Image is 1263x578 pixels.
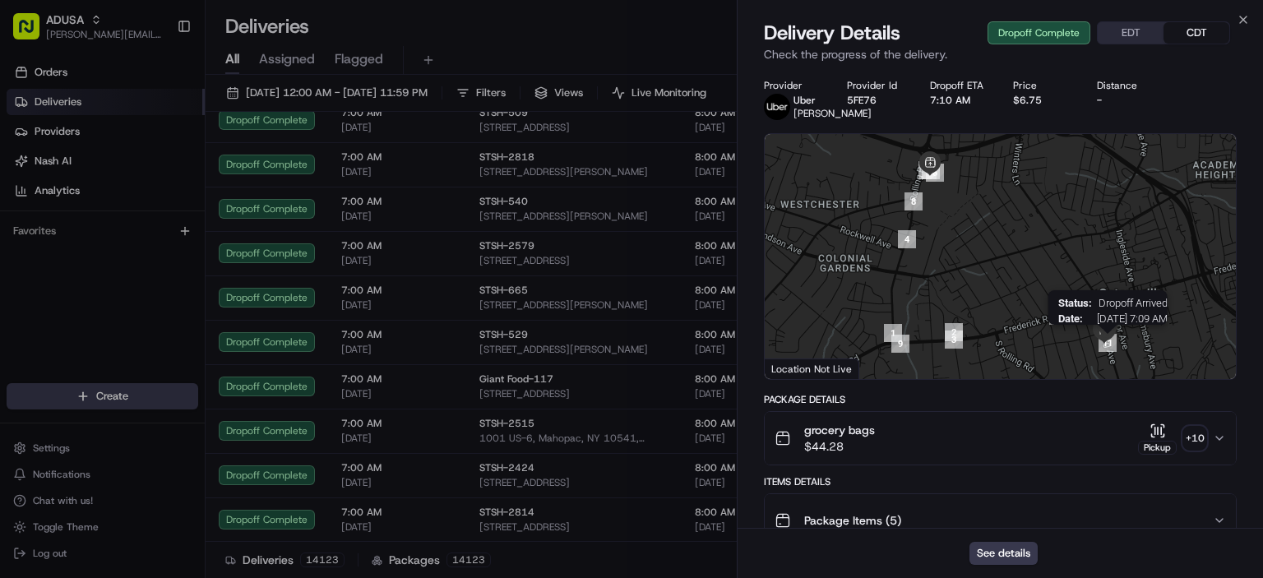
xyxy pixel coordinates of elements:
div: + 10 [1183,427,1206,450]
span: API Documentation [155,238,264,255]
a: Powered byPylon [116,278,199,291]
div: 4 [891,224,923,255]
span: [DATE] 7:09 AM [1089,312,1167,325]
div: Price [1013,79,1070,92]
button: See details [969,542,1038,565]
div: Dropoff ETA [930,79,987,92]
button: Start new chat [280,162,299,182]
span: Pylon [164,279,199,291]
img: profile_uber_ahold_partner.png [764,94,790,120]
div: Package Details [764,393,1237,406]
div: 8 [898,186,929,217]
div: 7:10 AM [930,94,987,107]
div: Start new chat [56,157,270,173]
p: Check the progress of the delivery. [764,46,1237,62]
div: 3 [938,324,969,355]
button: EDT [1098,22,1164,44]
button: grocery bags$44.28Pickup+10 [765,412,1236,465]
a: 💻API Documentation [132,232,271,261]
span: Date : [1057,312,1082,325]
button: 5FE76 [847,94,877,107]
div: Location Not Live [765,358,859,379]
span: Knowledge Base [33,238,126,255]
a: 📗Knowledge Base [10,232,132,261]
p: Welcome 👋 [16,66,299,92]
div: We're available if you need us! [56,173,208,187]
span: Delivery Details [764,20,900,46]
div: 💻 [139,240,152,253]
button: CDT [1164,22,1229,44]
span: Package Items ( 5 ) [804,512,901,529]
div: 6 [919,157,951,188]
span: Status : [1057,297,1091,309]
button: Pickup [1138,423,1177,455]
div: Items Details [764,475,1237,488]
div: 1 [877,317,909,349]
span: Uber [793,94,816,107]
div: - [1097,94,1154,107]
div: Provider [764,79,821,92]
div: Provider Id [847,79,904,92]
div: 9 [885,328,916,359]
img: Nash [16,16,49,49]
span: [PERSON_NAME] [793,107,872,120]
span: $44.28 [804,438,875,455]
div: 10 [1043,300,1074,331]
button: Package Items (5) [765,494,1236,547]
div: Pickup [1138,441,1177,455]
div: 2 [938,317,969,348]
button: Pickup+10 [1138,423,1206,455]
span: grocery bags [804,422,875,438]
img: 1736555255976-a54dd68f-1ca7-489b-9aae-adbdc363a1c4 [16,157,46,187]
span: Dropoff Arrived [1098,297,1167,309]
div: Distance [1097,79,1154,92]
div: 📗 [16,240,30,253]
input: Clear [43,106,271,123]
div: $6.75 [1013,94,1070,107]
